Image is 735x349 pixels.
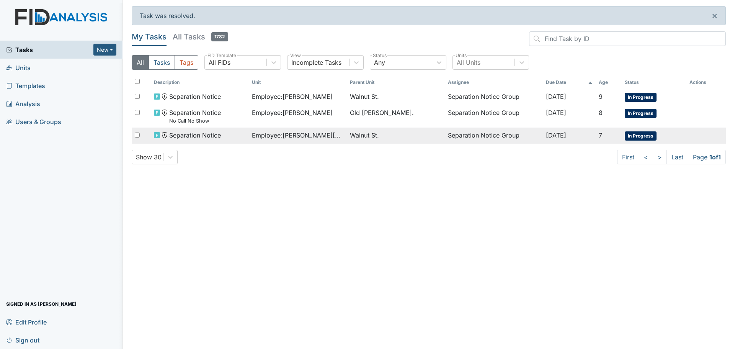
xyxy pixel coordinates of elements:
span: Analysis [6,98,40,110]
span: Walnut St. [350,131,379,140]
small: No Call No Show [169,117,221,125]
th: Toggle SortBy [596,76,622,89]
button: Tags [175,55,198,70]
span: Separation Notice No Call No Show [169,108,221,125]
span: 9 [599,93,603,100]
td: Separation Notice Group [445,128,543,144]
span: Old [PERSON_NAME]. [350,108,414,117]
nav: task-pagination [617,150,726,164]
span: Separation Notice [169,131,221,140]
th: Toggle SortBy [347,76,445,89]
span: 7 [599,131,602,139]
span: Templates [6,80,45,92]
strong: 1 of 1 [709,153,721,161]
a: Tasks [6,45,93,54]
input: Toggle All Rows Selected [135,79,140,84]
span: 8 [599,109,603,116]
span: Employee : [PERSON_NAME] [252,92,333,101]
button: All [132,55,149,70]
th: Toggle SortBy [151,76,249,89]
div: All Units [457,58,480,67]
a: < [639,150,653,164]
span: Units [6,62,31,74]
div: Task was resolved. [132,6,726,25]
h5: My Tasks [132,31,167,42]
span: Edit Profile [6,316,47,328]
span: [DATE] [546,131,566,139]
input: Find Task by ID [529,31,726,46]
td: Separation Notice Group [445,105,543,128]
a: Last [666,150,688,164]
span: In Progress [625,93,657,102]
span: Users & Groups [6,116,61,128]
div: Show 30 [136,152,162,162]
div: Any [374,58,385,67]
a: First [617,150,639,164]
span: Page [688,150,726,164]
td: Separation Notice Group [445,89,543,105]
th: Toggle SortBy [249,76,347,89]
span: Separation Notice [169,92,221,101]
span: Employee : [PERSON_NAME] [252,108,333,117]
div: Type filter [132,55,198,70]
span: Sign out [6,334,39,346]
h5: All Tasks [173,31,228,42]
span: 1782 [211,32,228,41]
th: Assignee [445,76,543,89]
span: × [712,10,718,21]
th: Toggle SortBy [622,76,686,89]
span: In Progress [625,131,657,141]
th: Toggle SortBy [543,76,596,89]
div: Incomplete Tasks [291,58,341,67]
span: Employee : [PERSON_NAME][GEOGRAPHIC_DATA] [252,131,344,140]
span: Signed in as [PERSON_NAME] [6,298,77,310]
button: × [704,7,725,25]
span: [DATE] [546,93,566,100]
button: New [93,44,116,56]
th: Actions [686,76,725,89]
a: > [653,150,667,164]
span: [DATE] [546,109,566,116]
span: In Progress [625,109,657,118]
span: Walnut St. [350,92,379,101]
div: All FIDs [209,58,230,67]
button: Tasks [149,55,175,70]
